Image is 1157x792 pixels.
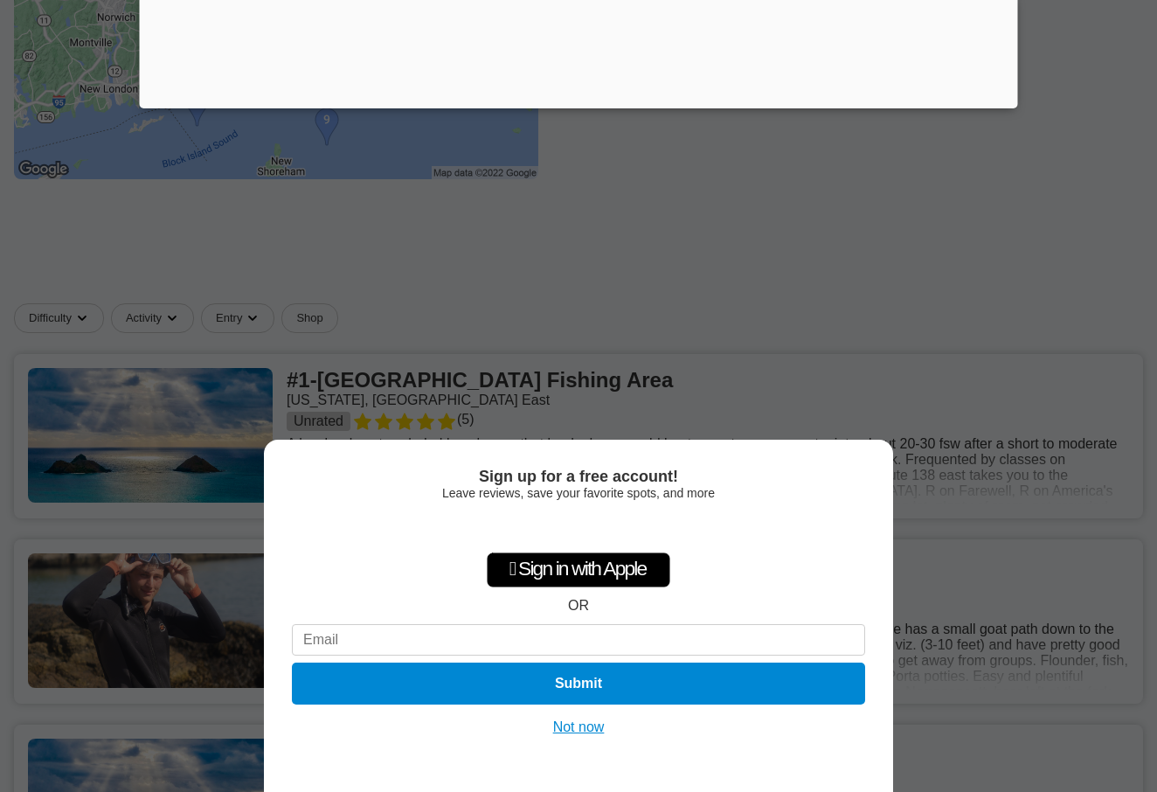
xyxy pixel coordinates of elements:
div: OR [568,598,589,614]
div: Sign in with Apple [487,552,670,587]
button: Submit [292,663,865,705]
div: Leave reviews, save your favorite spots, and more [292,486,865,500]
input: Email [292,624,865,656]
iframe: Sign in with Google Button [490,509,668,547]
button: Not now [548,719,610,736]
div: Sign up for a free account! [292,468,865,486]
